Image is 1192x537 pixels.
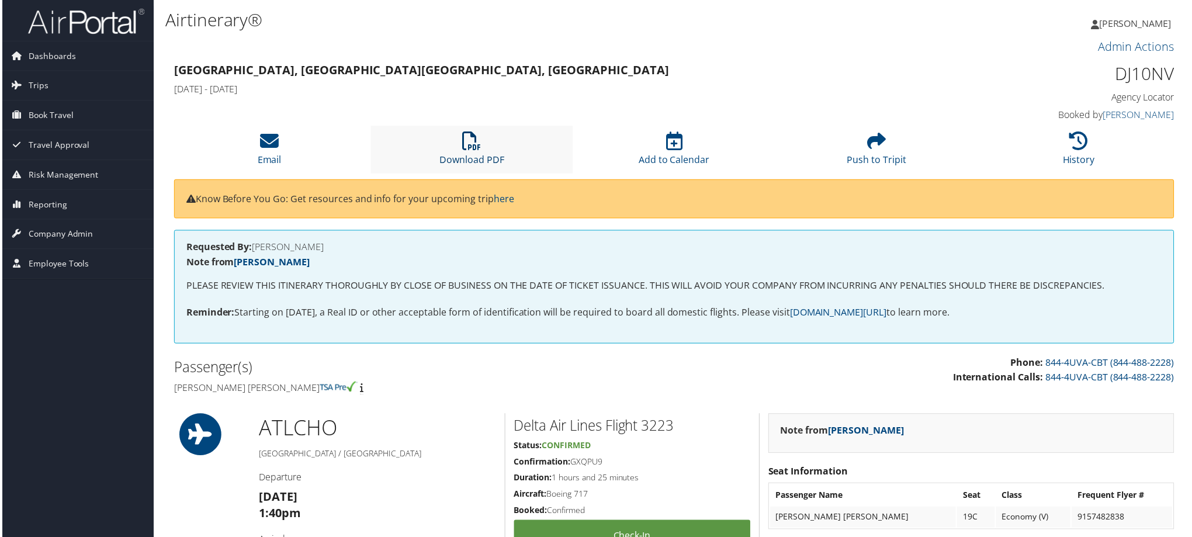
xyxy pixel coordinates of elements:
[185,257,309,269] strong: Note from
[514,417,751,437] h2: Delta Air Lines Flight 3223
[514,490,751,501] h5: Boeing 717
[1093,6,1185,41] a: [PERSON_NAME]
[958,486,996,507] th: Seat
[164,8,844,32] h1: Airtinerary®
[185,307,233,320] strong: Reminder:
[185,241,251,254] strong: Requested By:
[185,306,1164,321] p: Starting on [DATE], a Real ID or other acceptable form of identification will be required to boar...
[26,190,65,220] span: Reporting
[938,109,1176,122] h4: Booked by
[1065,138,1097,167] a: History
[954,372,1045,385] strong: International Calls:
[258,449,495,461] h5: [GEOGRAPHIC_DATA] / [GEOGRAPHIC_DATA]
[185,243,1164,252] h4: [PERSON_NAME]
[1047,357,1176,370] a: 844-4UVA-CBT (844-488-2228)
[771,508,957,529] td: [PERSON_NAME] [PERSON_NAME]
[769,466,849,479] strong: Seat Information
[172,359,666,379] h2: Passenger(s)
[1100,39,1176,54] a: Admin Actions
[514,458,751,469] h5: GXQPU9
[318,383,356,393] img: tsa-precheck.png
[1012,357,1045,370] strong: Phone:
[26,8,143,35] img: airportal-logo.png
[172,383,666,396] h4: [PERSON_NAME] [PERSON_NAME]
[781,425,905,438] strong: Note from
[938,91,1176,104] h4: Agency Locator
[997,486,1073,507] th: Class
[26,220,91,250] span: Company Admin
[1047,372,1176,385] a: 844-4UVA-CBT (844-488-2228)
[26,41,74,71] span: Dashboards
[493,193,514,206] a: here
[1073,508,1174,529] td: 9157482838
[1073,486,1174,507] th: Frequent Flyer #
[938,62,1176,86] h1: DJ10NV
[256,138,280,167] a: Email
[26,250,87,279] span: Employee Tools
[639,138,710,167] a: Add to Calendar
[848,138,907,167] a: Push to Tripit
[791,307,888,320] a: [DOMAIN_NAME][URL]
[185,192,1164,207] p: Know Before You Go: Get resources and info for your upcoming trip
[771,486,957,507] th: Passenger Name
[1101,17,1173,30] span: [PERSON_NAME]
[439,138,504,167] a: Download PDF
[997,508,1073,529] td: Economy (V)
[258,415,495,444] h1: ATL CHO
[514,490,546,501] strong: Aircraft:
[258,472,495,485] h4: Departure
[1104,109,1176,122] a: [PERSON_NAME]
[514,473,751,485] h5: 1 hours and 25 minutes
[26,131,88,160] span: Travel Approval
[542,441,591,452] span: Confirmed
[172,62,669,78] strong: [GEOGRAPHIC_DATA], [GEOGRAPHIC_DATA] [GEOGRAPHIC_DATA], [GEOGRAPHIC_DATA]
[258,507,300,522] strong: 1:40pm
[172,83,921,96] h4: [DATE] - [DATE]
[26,161,96,190] span: Risk Management
[514,506,751,518] h5: Confirmed
[514,441,542,452] strong: Status:
[233,257,309,269] a: [PERSON_NAME]
[26,101,71,130] span: Book Travel
[829,425,905,438] a: [PERSON_NAME]
[258,490,296,506] strong: [DATE]
[185,279,1164,295] p: PLEASE REVIEW THIS ITINERARY THOROUGHLY BY CLOSE OF BUSINESS ON THE DATE OF TICKET ISSUANCE. THIS...
[514,473,552,484] strong: Duration:
[958,508,996,529] td: 19C
[514,506,547,517] strong: Booked:
[26,71,46,101] span: Trips
[514,458,570,469] strong: Confirmation:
